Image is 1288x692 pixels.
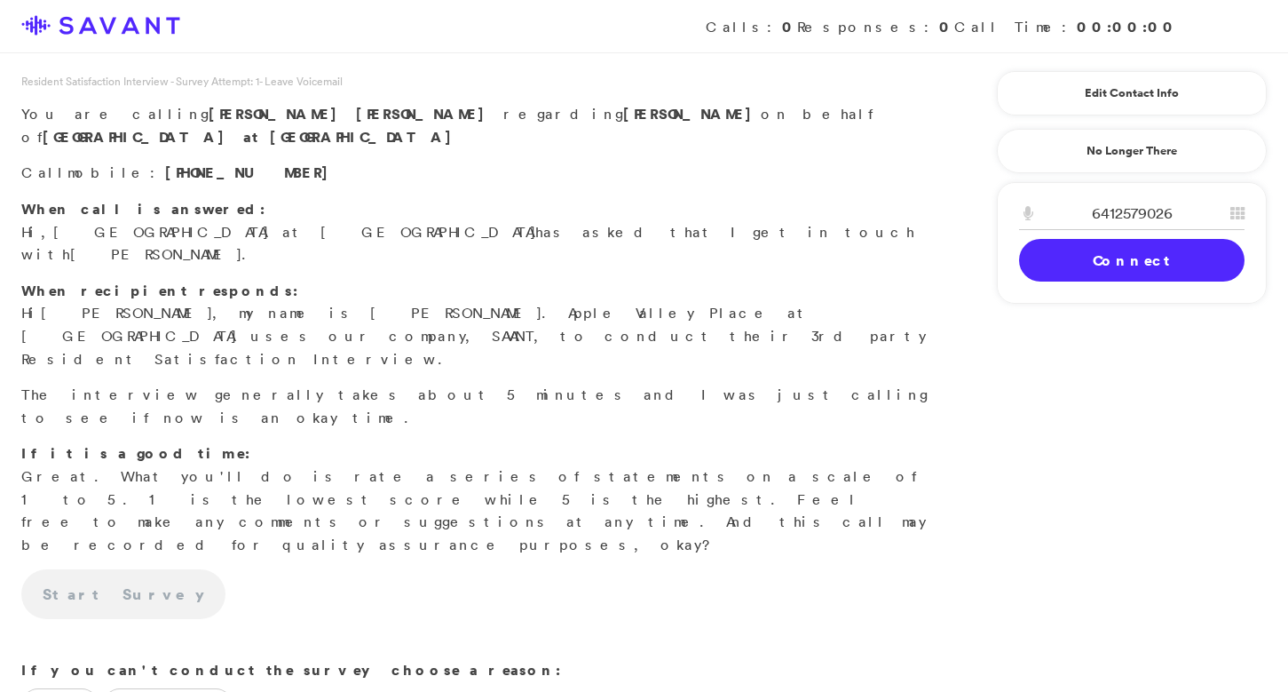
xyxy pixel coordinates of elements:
strong: If it is a good time: [21,443,250,463]
span: [PERSON_NAME] [70,245,241,263]
p: Hi , my name is [PERSON_NAME]. Apple Valley Place at [GEOGRAPHIC_DATA] uses our company, SAVANT, ... [21,280,929,370]
strong: 0 [782,17,797,36]
strong: 0 [939,17,954,36]
a: Edit Contact Info [1019,79,1245,107]
span: [PERSON_NAME] [356,104,494,123]
p: Hi, has asked that I get in touch with . [21,198,929,266]
span: [PERSON_NAME] [41,304,212,322]
span: mobile [67,163,150,181]
strong: [PERSON_NAME] [623,104,761,123]
p: The interview generally takes about 5 minutes and I was just calling to see if now is an okay time. [21,384,929,429]
p: You are calling regarding on behalf of [21,103,929,148]
a: No Longer There [997,129,1267,173]
span: Resident Satisfaction Interview - Survey Attempt: 1 - Leave Voicemail [21,74,343,89]
span: [PHONE_NUMBER] [165,163,337,182]
strong: When recipient responds: [21,281,298,300]
a: Connect [1019,239,1245,282]
strong: [GEOGRAPHIC_DATA] at [GEOGRAPHIC_DATA] [43,127,461,147]
span: [GEOGRAPHIC_DATA] at [GEOGRAPHIC_DATA] [53,223,535,241]
p: Great. What you'll do is rate a series of statements on a scale of 1 to 5. 1 is the lowest score ... [21,442,929,556]
span: [PERSON_NAME] [209,104,346,123]
strong: When call is answered: [21,199,265,219]
strong: 00:00:00 [1077,17,1178,36]
p: Call : [21,162,929,185]
a: Start Survey [21,569,225,619]
strong: If you can't conduct the survey choose a reason: [21,660,561,680]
